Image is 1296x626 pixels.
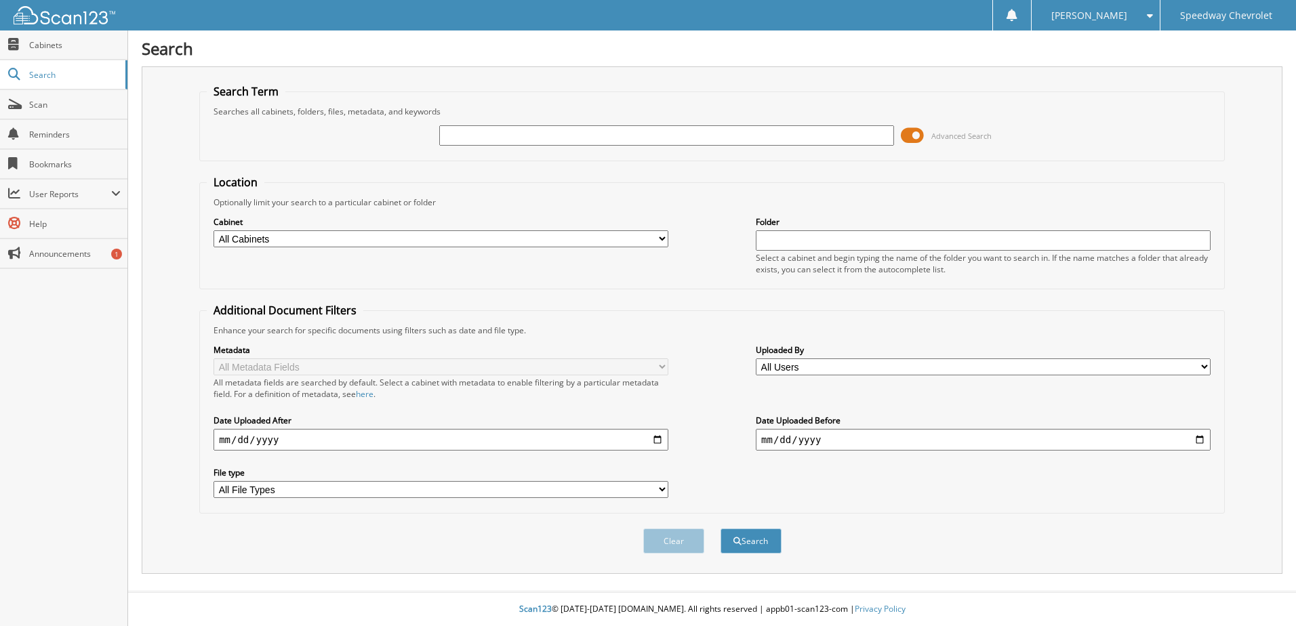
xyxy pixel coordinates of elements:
div: All metadata fields are searched by default. Select a cabinet with metadata to enable filtering b... [214,377,668,400]
legend: Location [207,175,264,190]
legend: Search Term [207,84,285,99]
a: Privacy Policy [855,603,906,614]
label: Metadata [214,344,668,356]
div: Select a cabinet and begin typing the name of the folder you want to search in. If the name match... [756,252,1211,275]
label: File type [214,467,668,478]
span: Speedway Chevrolet [1180,12,1272,20]
div: Optionally limit your search to a particular cabinet or folder [207,196,1217,208]
span: Cabinets [29,39,121,51]
img: scan123-logo-white.svg [14,6,115,24]
label: Date Uploaded After [214,415,668,426]
span: Search [29,69,119,81]
span: Scan [29,99,121,110]
div: Enhance your search for specific documents using filters such as date and file type. [207,325,1217,336]
label: Cabinet [214,216,668,228]
a: here [356,388,373,400]
label: Date Uploaded Before [756,415,1211,426]
h1: Search [142,37,1282,60]
div: 1 [111,249,122,259]
span: Bookmarks [29,159,121,170]
span: Announcements [29,248,121,259]
legend: Additional Document Filters [207,303,363,318]
div: © [DATE]-[DATE] [DOMAIN_NAME]. All rights reserved | appb01-scan123-com | [128,593,1296,626]
button: Clear [643,528,704,554]
span: Help [29,218,121,230]
span: Scan123 [519,603,552,614]
span: Advanced Search [931,131,992,141]
div: Searches all cabinets, folders, files, metadata, and keywords [207,106,1217,117]
label: Folder [756,216,1211,228]
input: end [756,429,1211,451]
input: start [214,429,668,451]
span: User Reports [29,188,111,200]
button: Search [721,528,782,554]
span: Reminders [29,129,121,140]
span: [PERSON_NAME] [1051,12,1127,20]
label: Uploaded By [756,344,1211,356]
